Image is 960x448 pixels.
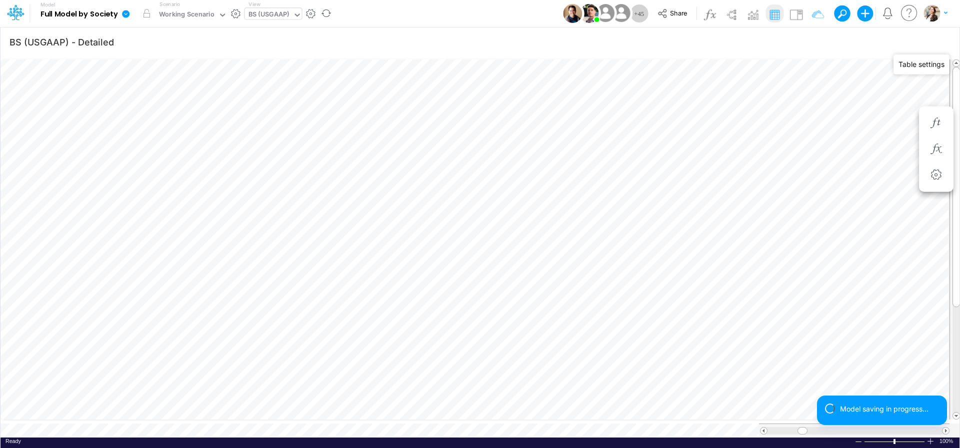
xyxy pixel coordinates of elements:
[159,0,180,8] label: Scenario
[5,438,21,445] div: In Ready mode
[610,2,632,24] img: User Image Icon
[882,7,893,19] a: Notifications
[893,439,895,444] div: Zoom
[248,9,289,21] div: BS (USGAAP)
[939,438,954,445] span: 100%
[893,54,949,74] div: Table settings
[634,10,644,17] span: + 45
[248,0,260,8] label: View
[652,6,694,21] button: Share
[926,438,934,445] div: Zoom In
[840,404,939,414] div: Model saving in progress...
[5,438,21,444] span: Ready
[40,2,55,8] label: Model
[594,2,616,24] img: User Image Icon
[40,10,118,19] b: Full Model by Society
[159,9,214,21] div: Working Scenario
[579,4,598,23] img: User Image Icon
[670,9,687,16] span: Share
[854,438,862,446] div: Zoom Out
[563,4,582,23] img: User Image Icon
[9,31,742,52] input: Type a title here
[939,438,954,445] div: Zoom level
[864,438,926,445] div: Zoom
